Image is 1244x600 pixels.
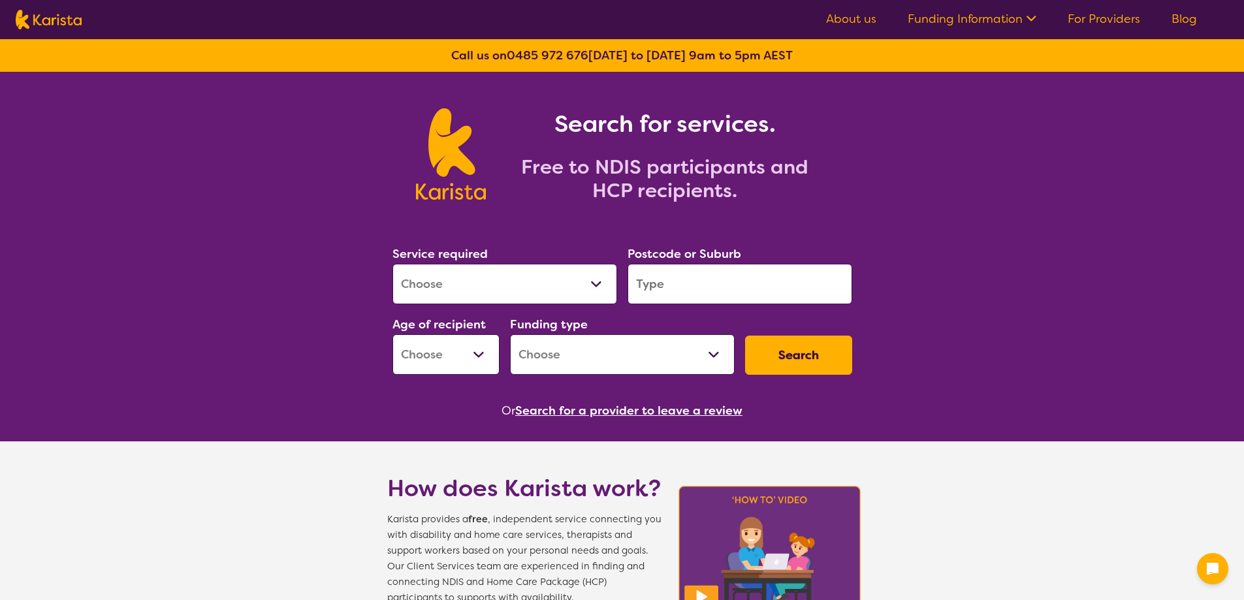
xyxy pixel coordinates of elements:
[451,48,793,63] b: Call us on [DATE] to [DATE] 9am to 5pm AEST
[416,108,486,200] img: Karista logo
[826,11,876,27] a: About us
[507,48,588,63] a: 0485 972 676
[628,246,741,262] label: Postcode or Suburb
[502,108,828,140] h1: Search for services.
[1068,11,1140,27] a: For Providers
[387,473,662,504] h1: How does Karista work?
[510,317,588,332] label: Funding type
[502,401,515,420] span: Or
[745,336,852,375] button: Search
[502,155,828,202] h2: Free to NDIS participants and HCP recipients.
[628,264,852,304] input: Type
[515,401,742,420] button: Search for a provider to leave a review
[392,246,488,262] label: Service required
[468,513,488,526] b: free
[908,11,1036,27] a: Funding Information
[16,10,82,29] img: Karista logo
[392,317,486,332] label: Age of recipient
[1172,11,1197,27] a: Blog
